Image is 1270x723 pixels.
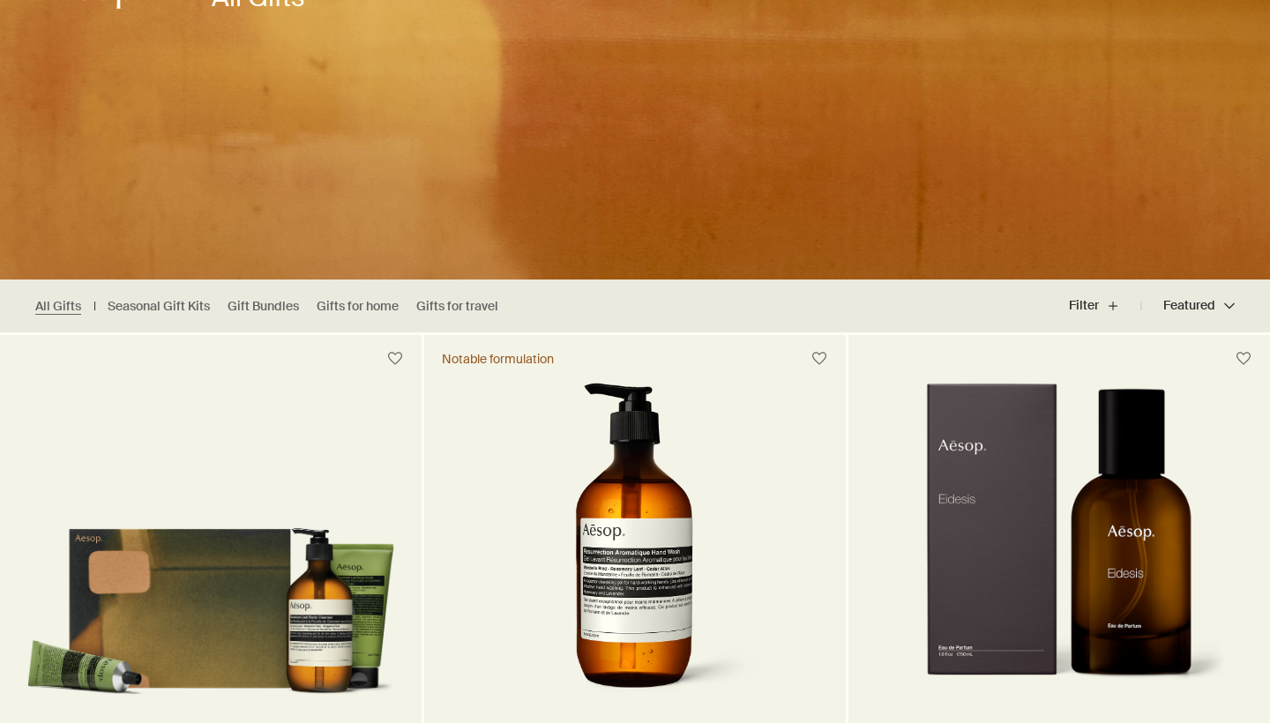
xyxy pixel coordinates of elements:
[1069,285,1141,327] button: Filter
[416,298,498,315] a: Gifts for travel
[317,298,399,315] a: Gifts for home
[108,298,210,315] a: Seasonal Gift Kits
[1141,285,1235,327] button: Featured
[504,383,767,709] img: Resurrection Aromatique Hand Wash with pump
[26,485,395,709] img: Geranium Leaf Body Care formulations alongside a recycled cardboard gift box.
[228,298,299,315] a: Gift Bundles
[892,383,1226,709] img: Eidesis Eau de Parfum in amber glass bottle with outer carton
[35,298,81,315] a: All Gifts
[442,351,554,367] div: Notable formulation
[379,343,411,375] button: Save to cabinet
[1228,343,1259,375] button: Save to cabinet
[803,343,835,375] button: Save to cabinet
